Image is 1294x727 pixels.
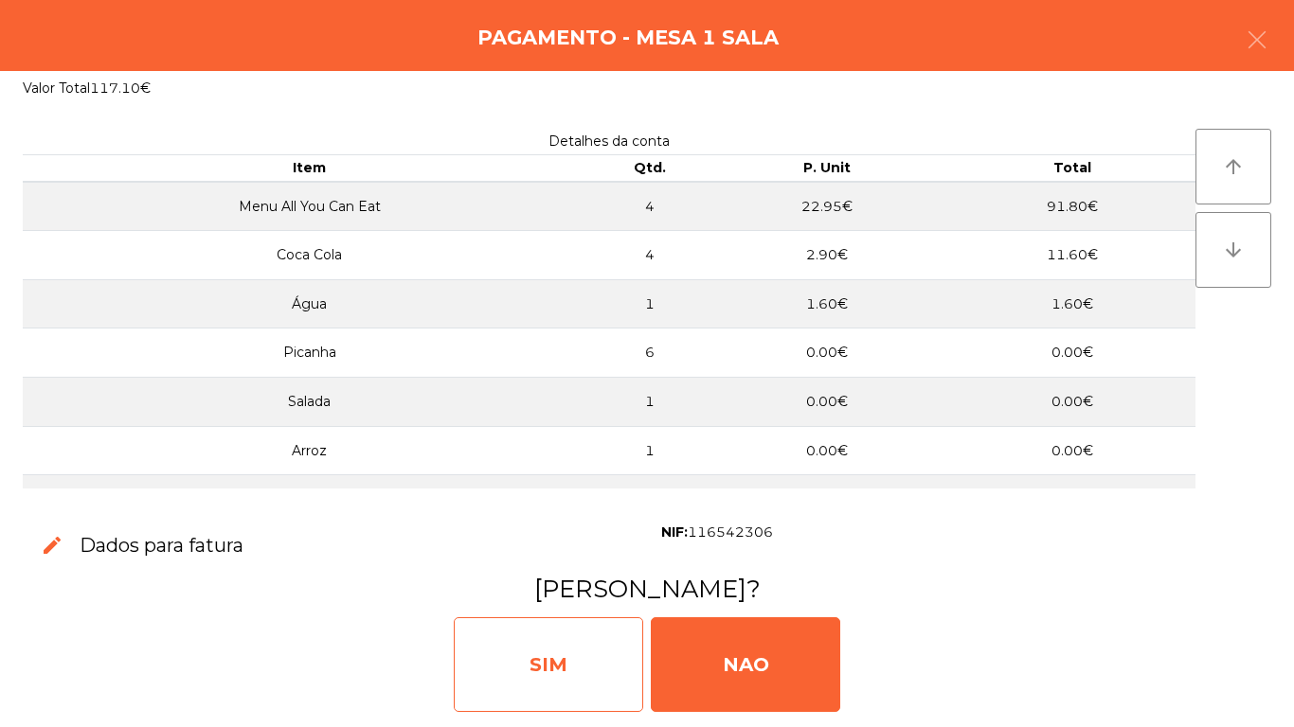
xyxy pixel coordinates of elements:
[597,279,704,328] td: 1
[23,279,597,328] td: Água
[454,617,643,712] div: SIM
[597,231,704,280] td: 4
[704,231,950,280] td: 2.90€
[949,279,1195,328] td: 1.60€
[949,475,1195,524] td: 0.00€
[704,475,950,524] td: 0.00€
[80,532,243,559] h3: Dados para fatura
[23,475,597,524] td: Batatas Fritas
[949,231,1195,280] td: 11.60€
[41,534,63,557] span: edit
[1195,129,1271,204] button: arrow_upward
[597,426,704,475] td: 1
[23,328,597,378] td: Picanha
[949,328,1195,378] td: 0.00€
[661,523,688,541] span: NIF:
[704,426,950,475] td: 0.00€
[704,279,950,328] td: 1.60€
[23,231,597,280] td: Coca Cola
[704,155,950,182] th: P. Unit
[90,80,151,97] span: 117.10€
[949,378,1195,427] td: 0.00€
[949,426,1195,475] td: 0.00€
[597,475,704,524] td: 1
[477,24,779,52] h4: Pagamento - Mesa 1 Sala
[23,80,90,97] span: Valor Total
[688,523,773,541] span: 116542306
[949,155,1195,182] th: Total
[597,378,704,427] td: 1
[597,328,704,378] td: 6
[22,572,1272,606] h3: [PERSON_NAME]?
[1222,155,1245,178] i: arrow_upward
[26,519,80,573] button: edit
[949,182,1195,231] td: 91.80€
[597,155,704,182] th: Qtd.
[704,182,950,231] td: 22.95€
[704,328,950,378] td: 0.00€
[23,182,597,231] td: Menu All You Can Eat
[704,378,950,427] td: 0.00€
[651,617,840,712] div: NAO
[23,155,597,182] th: Item
[597,182,704,231] td: 4
[23,378,597,427] td: Salada
[1222,239,1245,261] i: arrow_downward
[1195,212,1271,288] button: arrow_downward
[548,133,670,150] span: Detalhes da conta
[23,426,597,475] td: Arroz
